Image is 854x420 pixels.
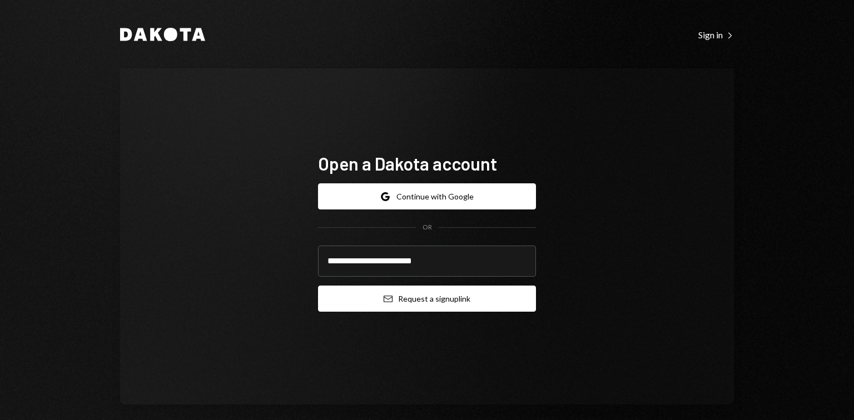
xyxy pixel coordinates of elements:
button: Request a signuplink [318,286,536,312]
button: Continue with Google [318,183,536,209]
a: Sign in [698,28,734,41]
div: OR [423,223,432,232]
h1: Open a Dakota account [318,152,536,174]
div: Sign in [698,29,734,41]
